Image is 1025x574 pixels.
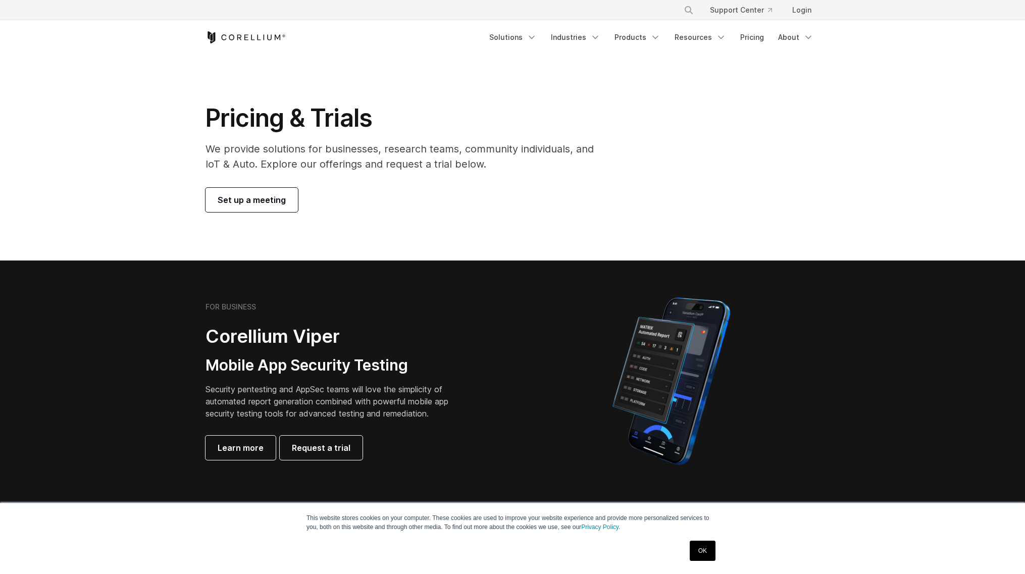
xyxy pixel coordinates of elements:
h2: Corellium Viper [206,325,464,348]
a: Request a trial [280,436,363,460]
a: About [772,28,819,46]
h1: Pricing & Trials [206,103,608,133]
h6: FOR BUSINESS [206,302,256,311]
div: Navigation Menu [672,1,819,19]
p: This website stores cookies on your computer. These cookies are used to improve your website expe... [306,513,719,532]
div: Navigation Menu [483,28,819,46]
a: Corellium Home [206,31,286,43]
a: Set up a meeting [206,188,298,212]
a: Products [608,28,667,46]
a: Solutions [483,28,543,46]
a: Support Center [702,1,780,19]
p: Security pentesting and AppSec teams will love the simplicity of automated report generation comb... [206,383,464,420]
span: Request a trial [292,442,350,454]
img: Corellium MATRIX automated report on iPhone showing app vulnerability test results across securit... [595,293,747,469]
span: Learn more [218,442,264,454]
a: Resources [669,28,732,46]
p: We provide solutions for businesses, research teams, community individuals, and IoT & Auto. Explo... [206,141,608,172]
a: Privacy Policy. [581,524,620,531]
a: Industries [545,28,606,46]
a: OK [690,541,715,561]
a: Pricing [734,28,770,46]
a: Learn more [206,436,276,460]
span: Set up a meeting [218,194,286,206]
h3: Mobile App Security Testing [206,356,464,375]
a: Login [784,1,819,19]
button: Search [680,1,698,19]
